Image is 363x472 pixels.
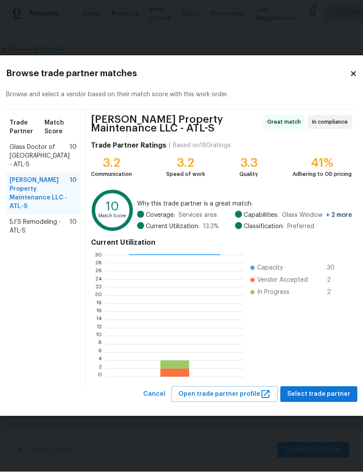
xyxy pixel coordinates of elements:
[327,276,341,285] span: 2
[257,288,289,297] span: In Progress
[96,301,102,306] text: 18
[282,211,352,220] span: Glass Window
[280,387,357,403] button: Select trade partner
[173,142,231,150] div: Based on 180 ratings
[6,80,357,110] div: Browse and select a vendor based on their match score with this work order.
[10,176,70,211] span: [PERSON_NAME] Property Maintenance LLC - ATL-S
[91,159,132,168] div: 3.2
[97,325,102,330] text: 12
[146,211,175,220] span: Coverage:
[146,223,199,231] span: Current Utilization:
[287,389,350,400] span: Select trade partner
[98,358,102,363] text: 4
[95,252,102,257] text: 30
[178,211,217,220] span: Services area
[44,119,76,136] span: Match Score
[267,118,304,127] span: Great match
[96,317,102,323] text: 14
[166,170,205,179] div: Speed of work
[178,389,271,400] span: Open trade partner profile
[70,218,77,236] span: 10
[10,119,45,136] span: Trade Partner
[292,159,352,168] div: 41%
[91,115,260,133] span: [PERSON_NAME] Property Maintenance LLC - ATL-S
[244,211,279,220] span: Capabilities:
[292,170,352,179] div: Adhering to OD pricing
[140,387,169,403] button: Cancel
[106,201,119,213] text: 10
[98,214,126,219] text: Match Score
[171,387,278,403] button: Open trade partner profile
[10,143,70,169] span: Glass Doctor of [GEOGRAPHIC_DATA] - ATL-S
[6,70,350,78] h2: Browse trade partner matches
[70,143,77,169] span: 10
[96,334,102,339] text: 10
[166,159,205,168] div: 3.2
[91,239,352,247] h4: Current Utilization
[239,170,258,179] div: Quality
[96,285,102,290] text: 22
[98,374,102,379] text: 0
[95,276,102,282] text: 24
[91,142,166,150] h4: Trade Partner Ratings
[327,264,341,273] span: 30
[327,288,341,297] span: 2
[257,264,283,273] span: Capacity
[244,223,284,231] span: Classification:
[95,269,102,274] text: 26
[203,223,219,231] span: 13.3 %
[137,200,352,209] span: Why this trade partner is a great match:
[98,350,102,355] text: 6
[312,118,351,127] span: In compliance
[96,309,102,314] text: 16
[95,260,102,266] text: 28
[95,293,102,298] text: 20
[326,212,352,219] span: + 2 more
[91,170,132,179] div: Communication
[143,389,165,400] span: Cancel
[10,218,70,236] span: 5J’S Remodeling - ATL-S
[257,276,308,285] span: Vendor Accepted
[99,366,102,371] text: 2
[166,142,173,150] div: |
[98,342,102,347] text: 8
[239,159,258,168] div: 3.3
[70,176,77,211] span: 10
[287,223,314,231] span: Preferred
